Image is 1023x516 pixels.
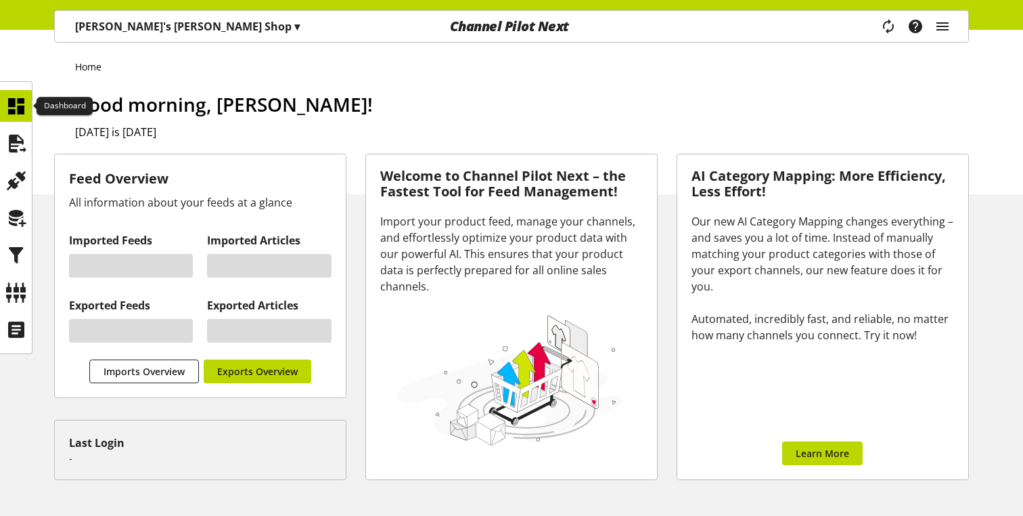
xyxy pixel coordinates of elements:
[104,364,185,379] span: Imports Overview
[204,360,311,383] a: Exports Overview
[75,91,373,117] span: Good morning, [PERSON_NAME]!
[69,194,332,211] div: All information about your feeds at a glance
[69,169,332,189] h3: Feed Overview
[294,19,300,34] span: ▾
[207,232,331,249] h2: Imported Articles
[394,311,626,448] img: 78e1b9dcff1e8392d83655fcfc870417.svg
[217,364,298,379] span: Exports Overview
[69,232,193,249] h2: Imported Feeds
[796,446,849,460] span: Learn More
[380,169,643,199] h3: Welcome to Channel Pilot Next – the Fastest Tool for Feed Management!
[75,18,300,35] p: [PERSON_NAME]'s [PERSON_NAME] Shop
[89,360,199,383] a: Imports Overview
[69,435,332,451] div: Last Login
[69,451,332,465] p: -
[207,297,331,314] h2: Exported Articles
[37,97,93,116] div: Dashboard
[75,124,969,140] h2: [DATE] is [DATE]
[54,10,969,43] nav: main navigation
[380,213,643,295] div: Import your product feed, manage your channels, and effortlessly optimize your product data with ...
[691,169,954,199] h3: AI Category Mapping: More Efficiency, Less Effort!
[782,442,863,465] a: Learn More
[691,213,954,343] div: Our new AI Category Mapping changes everything – and saves you a lot of time. Instead of manually...
[69,297,193,314] h2: Exported Feeds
